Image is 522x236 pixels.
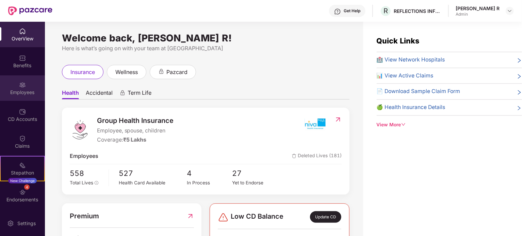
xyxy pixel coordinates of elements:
div: 4 [24,184,30,190]
div: Health Card Available [119,179,187,186]
span: pazcard [166,68,187,76]
span: right [517,57,522,64]
span: 27 [232,168,278,179]
img: svg+xml;base64,PHN2ZyBpZD0iU2V0dGluZy0yMHgyMCIgeG1sbnM9Imh0dHA6Ly93d3cudzMub3JnLzIwMDAvc3ZnIiB3aW... [7,220,14,227]
div: REFLECTIONS INFOSYSTEMS PRIVATE LIMITED [394,8,441,14]
img: svg+xml;base64,PHN2ZyBpZD0iRW1wbG95ZWVzIiB4bWxucz0iaHR0cDovL3d3dy53My5vcmcvMjAwMC9zdmciIHdpZHRoPS... [19,81,26,88]
img: svg+xml;base64,PHN2ZyBpZD0iQmVuZWZpdHMiIHhtbG5zPSJodHRwOi8vd3d3LnczLm9yZy8yMDAwL3N2ZyIgd2lkdGg9Ij... [19,55,26,61]
img: RedirectIcon [335,116,342,123]
span: Quick Links [377,36,420,45]
div: Welcome back, [PERSON_NAME] R! [62,35,349,41]
span: ₹5 Lakhs [123,137,147,143]
div: animation [158,69,164,75]
span: wellness [115,68,138,76]
img: New Pazcare Logo [8,6,52,15]
span: right [517,89,522,96]
div: Admin [456,12,500,17]
span: Premium [70,211,99,221]
span: R [384,7,388,15]
span: Low CD Balance [231,211,283,223]
span: right [517,73,522,80]
div: Here is what’s going on with your team at [GEOGRAPHIC_DATA] [62,44,349,53]
span: Deleted Lives (181) [292,152,342,161]
span: Total Lives [70,180,93,185]
span: Employee, spouse, children [97,127,174,135]
span: right [517,105,522,112]
span: 🏥 View Network Hospitals [377,56,445,64]
div: Settings [15,220,38,227]
span: insurance [70,68,95,76]
img: logo [70,120,90,140]
div: [PERSON_NAME] R [456,5,500,12]
span: info-circle [95,181,99,185]
div: Yet to Endorse [232,179,278,186]
img: svg+xml;base64,PHN2ZyBpZD0iRGFuZ2VyLTMyeDMyIiB4bWxucz0iaHR0cDovL3d3dy53My5vcmcvMjAwMC9zdmciIHdpZH... [218,212,229,223]
span: Health [62,89,79,99]
div: Stepathon [1,169,44,176]
span: 558 [70,168,104,179]
div: Update CD [310,211,341,223]
img: svg+xml;base64,PHN2ZyBpZD0iSG9tZSIgeG1sbnM9Imh0dHA6Ly93d3cudzMub3JnLzIwMDAvc3ZnIiB3aWR0aD0iMjAiIG... [19,28,26,35]
div: View More [377,121,522,129]
div: In Process [187,179,232,186]
span: down [401,122,406,127]
img: deleteIcon [292,154,296,158]
img: svg+xml;base64,PHN2ZyB4bWxucz0iaHR0cDovL3d3dy53My5vcmcvMjAwMC9zdmciIHdpZHRoPSIyMSIgaGVpZ2h0PSIyMC... [19,162,26,169]
span: Group Health Insurance [97,115,174,126]
div: Get Help [344,8,360,14]
span: 📄 Download Sample Claim Form [377,87,460,96]
img: svg+xml;base64,PHN2ZyBpZD0iRHJvcGRvd24tMzJ4MzIiIHhtbG5zPSJodHRwOi8vd3d3LnczLm9yZy8yMDAwL3N2ZyIgd2... [507,8,512,14]
img: RedirectIcon [187,211,194,221]
img: svg+xml;base64,PHN2ZyBpZD0iSGVscC0zMngzMiIgeG1sbnM9Imh0dHA6Ly93d3cudzMub3JnLzIwMDAvc3ZnIiB3aWR0aD... [334,8,341,15]
span: Employees [70,152,98,161]
img: svg+xml;base64,PHN2ZyBpZD0iQ2xhaW0iIHhtbG5zPSJodHRwOi8vd3d3LnczLm9yZy8yMDAwL3N2ZyIgd2lkdGg9IjIwIi... [19,135,26,142]
div: animation [119,90,126,96]
div: Coverage: [97,136,174,144]
span: 4 [187,168,232,179]
span: 🍏 Health Insurance Details [377,103,445,112]
img: insurerIcon [302,115,328,132]
img: svg+xml;base64,PHN2ZyBpZD0iRW5kb3JzZW1lbnRzIiB4bWxucz0iaHR0cDovL3d3dy53My5vcmcvMjAwMC9zdmciIHdpZH... [19,189,26,196]
div: New Challenge [8,178,37,183]
span: 527 [119,168,187,179]
img: svg+xml;base64,PHN2ZyBpZD0iQ0RfQWNjb3VudHMiIGRhdGEtbmFtZT0iQ0QgQWNjb3VudHMiIHhtbG5zPSJodHRwOi8vd3... [19,108,26,115]
span: Accidental [86,89,113,99]
span: Term Life [128,89,151,99]
span: 📊 View Active Claims [377,72,434,80]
